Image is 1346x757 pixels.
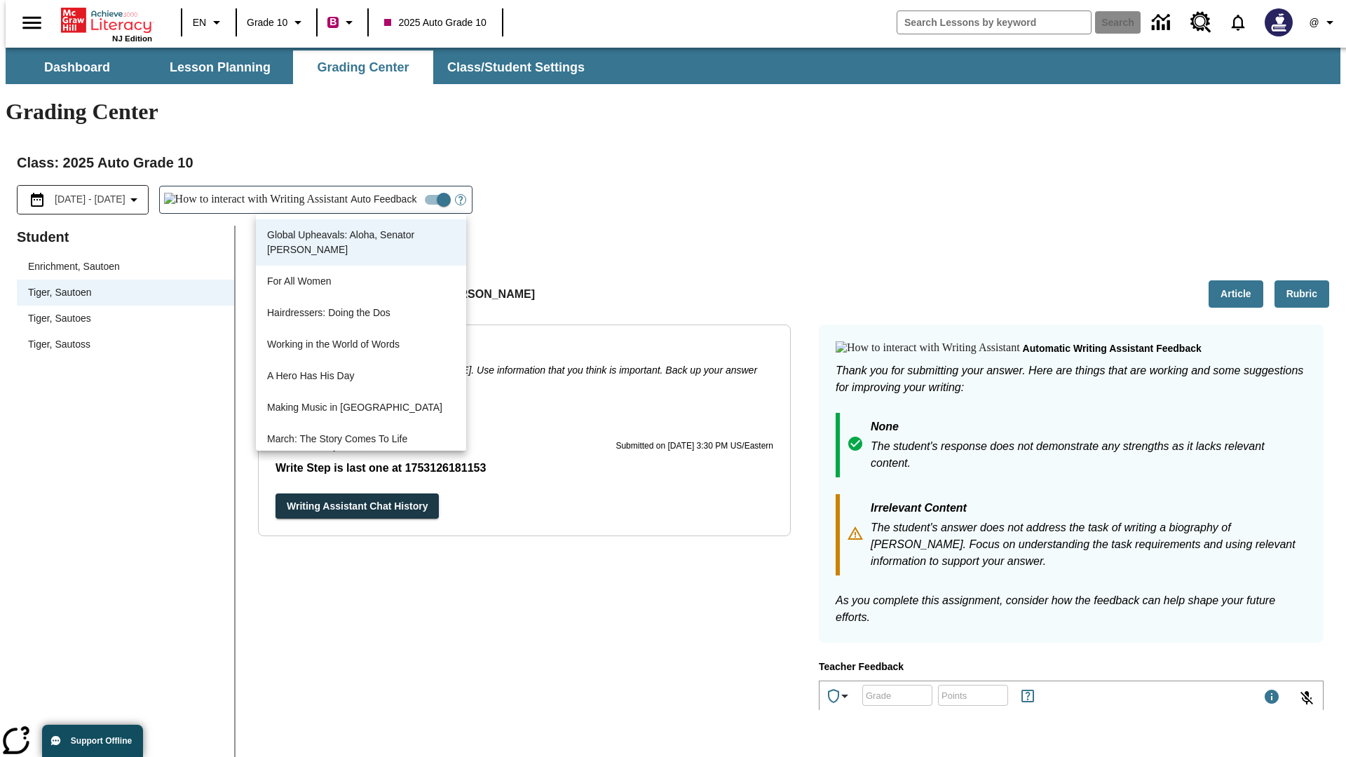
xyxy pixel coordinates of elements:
p: Global Upheavals: Aloha, Senator [PERSON_NAME] [267,228,455,257]
p: Working in the World of Words [267,337,455,352]
p: March: The Story Comes To Life [267,432,455,446]
p: Hairdressers: Doing the Dos [267,306,455,320]
p: Making Music in [GEOGRAPHIC_DATA] [267,400,455,415]
p: A Hero Has His Day [267,369,455,383]
p: For All Women [267,274,455,289]
body: Type your response here. [6,11,205,24]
